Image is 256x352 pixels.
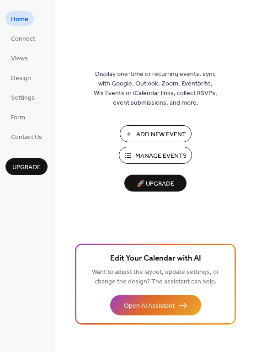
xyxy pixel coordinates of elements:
[94,69,217,108] span: Display one-time or recurring events, sync with Google, Outlook, Zoom, Eventbrite, Wix Events or ...
[135,151,187,161] span: Manage Events
[12,163,41,172] span: Upgrade
[5,90,40,105] a: Settings
[11,34,35,44] span: Connect
[5,11,34,26] a: Home
[11,133,42,142] span: Contact Us
[11,15,28,24] span: Home
[120,125,192,142] button: Add New Event
[5,70,37,85] a: Design
[11,113,25,123] span: Form
[11,74,31,83] span: Design
[130,178,181,190] span: 🚀 Upgrade
[5,129,48,144] a: Contact Us
[5,31,41,46] a: Connect
[5,158,48,175] button: Upgrade
[124,301,175,311] span: Open AI Assistant
[124,175,187,192] button: 🚀 Upgrade
[119,147,192,164] button: Manage Events
[136,130,186,139] span: Add New Event
[92,266,219,288] span: Want to adjust the layout, update settings, or change the design? The assistant can help.
[11,93,35,103] span: Settings
[110,295,201,315] button: Open AI Assistant
[110,252,201,265] span: Edit Your Calendar with AI
[11,54,28,64] span: Views
[5,50,33,65] a: Views
[5,109,31,124] a: Form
